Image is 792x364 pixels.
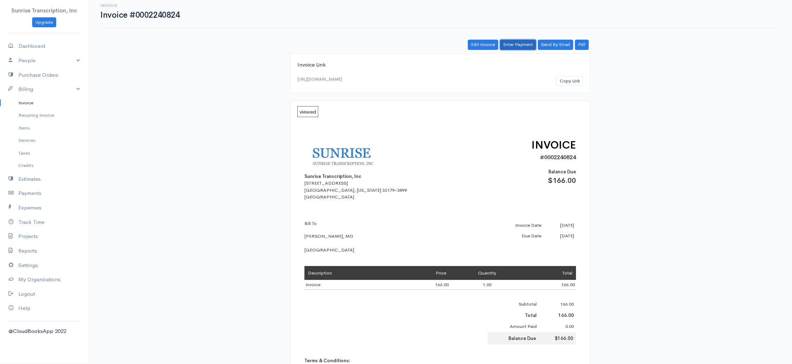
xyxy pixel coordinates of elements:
td: $166.00 [539,332,576,345]
td: Quantity [450,266,524,280]
b: Sunrise Transcription, Inc [304,173,361,179]
td: 0.00 [539,321,576,332]
p: Bill To [304,220,428,227]
span: Sunrise Transcription, Inc [11,7,77,14]
td: [DATE] [543,220,576,231]
b: Terms & Conditions: [304,358,350,364]
span: $166.00 [548,176,576,185]
td: Price [397,266,450,280]
div: [URL][DOMAIN_NAME] [297,76,342,82]
div: Invoice Link [297,61,583,69]
b: Total [525,312,537,318]
span: #0002240824 [540,154,576,161]
td: Description [304,266,397,280]
div: [PERSON_NAME], MD [GEOGRAPHIC_DATA] [304,220,428,253]
div: [STREET_ADDRESS] [GEOGRAPHIC_DATA], [US_STATE] 33179-3899 [GEOGRAPHIC_DATA] [304,180,428,201]
h1: Invoice #0002240824 [100,11,180,19]
td: Due Date [488,231,543,241]
a: Send By Email [538,40,573,50]
td: Subtotal [488,299,539,310]
td: Balance Due [488,332,539,345]
img: logo-41.gif [304,137,393,173]
td: 166.00 [539,299,576,310]
td: 1.00 [450,280,524,290]
span: INVOICE [531,138,576,152]
td: [DATE] [543,231,576,241]
a: Upgrade [32,17,56,28]
a: Edit Invoice [468,40,498,50]
button: Copy Link [557,76,583,86]
span: Balance Due [548,169,576,175]
td: Invoice [304,280,397,290]
span: viewed [297,106,318,117]
td: Total [524,266,576,280]
a: Enter Payment [500,40,536,50]
td: Amount Paid [488,321,539,332]
td: Invoice Date [488,220,543,231]
div: @CloudBooksApp 2022 [8,327,80,335]
a: Pdf [575,40,589,50]
td: 166.00 [524,280,576,290]
h6: Invoice [100,4,180,7]
b: 166.00 [558,312,574,318]
td: 166.00 [397,280,450,290]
